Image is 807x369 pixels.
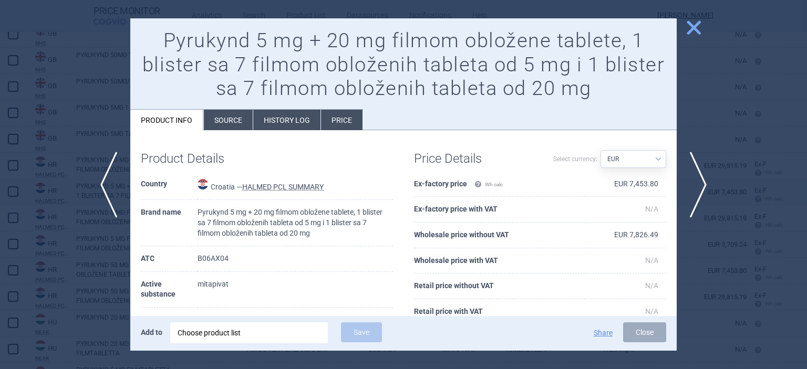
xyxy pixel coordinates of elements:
th: Country [141,172,198,201]
span: Wh calc [474,182,503,187]
th: Company [141,308,198,333]
button: Share [594,329,613,336]
li: Price [321,110,363,130]
p: Add to [141,322,162,342]
th: Wholesale price without VAT [414,223,585,248]
span: N/A [645,307,658,315]
button: Save [341,322,382,342]
td: EUR 7,453.80 [585,172,666,197]
button: Close [623,322,666,342]
th: Retail price with VAT [414,299,585,325]
td: Pyrukynd 5 mg + 20 mg filmom obložene tablete, 1 blister sa 7 filmom obloženih tableta od 5 mg i ... [198,200,393,246]
td: mitapivat [198,272,393,308]
h1: Pyrukynd 5 mg + 20 mg filmom obložene tablete, 1 blister sa 7 filmom obloženih tableta od 5 mg i ... [141,29,666,101]
td: B06AX04 [198,246,393,272]
td: Agios Netherlands B.V. [198,308,393,333]
li: Source [204,110,253,130]
span: N/A [645,205,658,213]
span: N/A [645,281,658,290]
th: Ex-factory price [414,172,585,197]
td: EUR 7,826.49 [585,223,666,248]
th: Brand name [141,200,198,246]
h1: Product Details [141,151,267,166]
h1: Price Details [414,151,540,166]
th: Retail price without VAT [414,273,585,299]
div: Choose product list [178,322,320,343]
div: Choose product list [170,322,328,343]
th: Ex-factory price with VAT [414,197,585,223]
li: History log [253,110,320,130]
td: Croatia — [198,172,393,201]
th: Active substance [141,272,198,308]
img: Croatia [198,179,208,189]
th: Wholesale price with VAT [414,248,585,274]
abbr: HALMED PCL SUMMARY — List of medicines with an established maximum wholesale price published by t... [242,183,324,191]
th: ATC [141,246,198,272]
label: Select currency: [553,150,597,168]
li: Product info [130,110,203,130]
span: N/A [645,256,658,265]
